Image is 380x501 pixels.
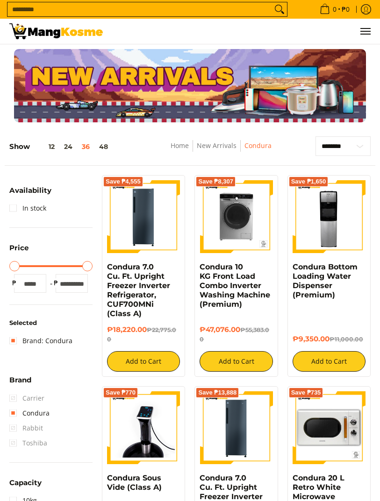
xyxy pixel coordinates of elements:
h6: ₱18,220.00 [107,325,180,344]
a: Condura 7.0 Cu. Ft. Upright Freezer Inverter Refrigerator, CUF700MNi (Class A) [107,262,170,318]
button: 36 [77,143,94,150]
span: Capacity [9,479,42,486]
span: Save ₱735 [291,390,321,395]
img: Condura 7.0 Cu. Ft. Upright Freezer Inverter Refrigerator, Iron Gray CUF700MNi (Class C) [200,391,272,464]
summary: Open [9,376,31,390]
nav: Breadcrumbs [143,140,299,161]
span: ₱0 [340,6,351,13]
a: New Arrivals [197,141,237,150]
summary: Open [9,479,42,493]
a: Condura Sous Vide (Class A) [107,473,162,492]
img: Condura 7.0 Cu. Ft. Upright Freezer Inverter Refrigerator, CUF700MNi (Class A) [107,180,180,253]
span: Carrier [9,391,44,406]
span: Save ₱13,888 [198,390,237,395]
del: ₱22,775.00 [107,326,176,343]
a: Condura Bottom Loading Water Dispenser (Premium) [293,262,358,299]
span: 0 [331,6,338,13]
h6: Selected [9,319,93,326]
a: Home [171,141,189,150]
summary: Open [9,187,51,201]
span: Condura [244,140,272,152]
span: Save ₱770 [106,390,136,395]
a: In stock [9,201,46,216]
button: Add to Cart [107,351,180,372]
button: Add to Cart [200,351,272,372]
span: Save ₱8,307 [198,179,233,184]
h6: ₱47,076.00 [200,325,272,344]
img: Condura Sous Vide (Class A) [107,391,180,464]
ul: Customer Navigation [112,19,371,44]
nav: Main Menu [112,19,371,44]
img: Condura Bottom Loading Water Dispenser (Premium) [293,180,366,253]
img: Condura 10 KG Front Load Combo Inverter Washing Machine (Premium) [200,180,272,253]
span: Save ₱1,650 [291,179,326,184]
span: • [317,4,352,14]
span: ₱ [51,278,60,288]
span: Toshiba [9,436,47,451]
span: Price [9,244,29,251]
h6: ₱9,350.00 [293,335,366,344]
a: Condura 10 KG Front Load Combo Inverter Washing Machine (Premium) [200,262,270,309]
h5: Show [9,142,113,151]
del: ₱11,000.00 [330,336,363,343]
button: 24 [59,143,77,150]
button: 48 [94,143,113,150]
button: Add to Cart [293,351,366,372]
span: Brand [9,376,31,383]
span: Save ₱4,555 [106,179,141,184]
img: New Arrivals: Fresh Release from The Premium Brands l Mang Kosme Condura [9,23,103,39]
a: Condura [9,406,50,421]
span: Rabbit [9,421,43,436]
del: ₱55,383.00 [200,326,269,343]
a: Brand: Condura [9,333,72,348]
img: condura-vintage-style-20-liter-micowave-oven-with-icc-sticker-class-a-full-front-view-mang-kosme [293,391,366,464]
button: 12 [30,143,59,150]
button: Search [272,2,287,16]
button: Menu [359,19,371,44]
span: Availability [9,187,51,194]
span: ₱ [9,278,19,288]
summary: Open [9,244,29,258]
